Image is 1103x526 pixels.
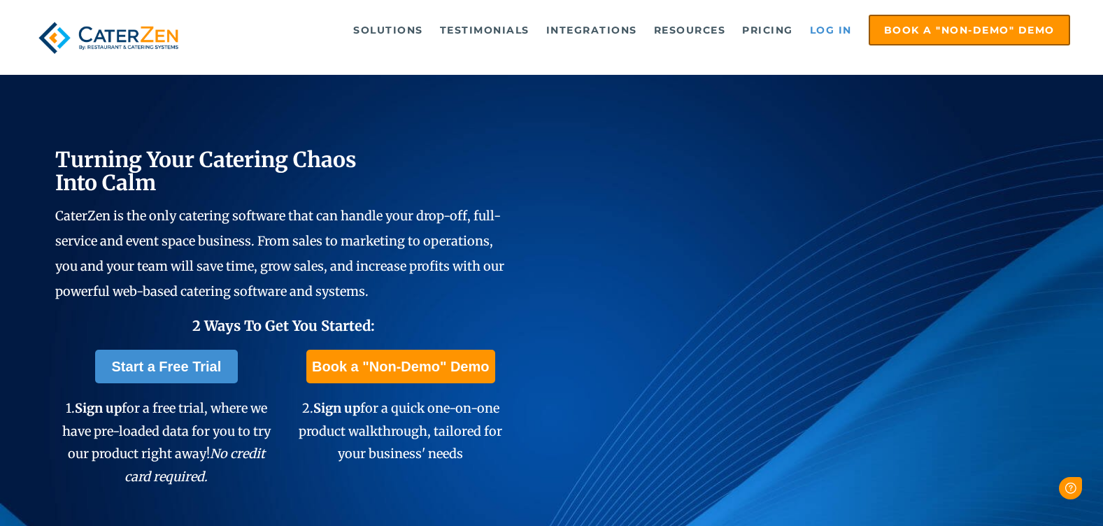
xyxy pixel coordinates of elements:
[803,16,859,44] a: Log in
[647,16,733,44] a: Resources
[869,15,1070,45] a: Book a "Non-Demo" Demo
[539,16,644,44] a: Integrations
[299,400,502,462] span: 2. for a quick one-on-one product walkthrough, tailored for your business' needs
[433,16,536,44] a: Testimonials
[735,16,800,44] a: Pricing
[95,350,239,383] a: Start a Free Trial
[192,317,375,334] span: 2 Ways To Get You Started:
[979,471,1088,511] iframe: Help widget launcher
[33,15,183,61] img: caterzen
[75,400,122,416] span: Sign up
[55,208,504,299] span: CaterZen is the only catering software that can handle your drop-off, full-service and event spac...
[346,16,430,44] a: Solutions
[55,146,357,196] span: Turning Your Catering Chaos Into Calm
[211,15,1070,45] div: Navigation Menu
[313,400,360,416] span: Sign up
[124,446,265,484] em: No credit card required.
[62,400,271,484] span: 1. for a free trial, where we have pre-loaded data for you to try our product right away!
[306,350,494,383] a: Book a "Non-Demo" Demo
